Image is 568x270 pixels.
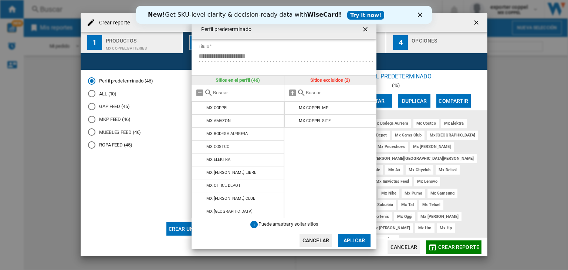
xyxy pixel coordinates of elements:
[197,26,251,33] h4: Perfil predeterminado
[206,144,230,149] div: MX COSTCO
[288,88,297,97] md-icon: Añadir todos
[195,88,204,97] md-icon: Quitar todo
[192,76,284,85] div: Sitios en el perfil (46)
[299,118,331,123] div: MX COPPEL SITE
[362,26,371,34] ng-md-icon: getI18NText('BUTTONS.CLOSE_DIALOG')
[258,222,318,227] span: Puede arrastrar y soltar sitios
[206,196,256,201] div: MX [PERSON_NAME] CLUB
[136,6,432,24] iframe: Intercom live chat banner
[300,234,332,247] button: Cancelar
[299,105,328,110] div: MX COPPEL MP
[206,209,253,214] div: MX [GEOGRAPHIC_DATA]
[206,183,241,188] div: MX OFFICE DEPOT
[284,76,377,85] div: Sitios excluidos (2)
[338,234,371,247] button: Aplicar
[206,157,230,162] div: MX ELEKTRA
[206,105,229,110] div: MX COPPEL
[213,90,280,95] input: Buscar
[282,7,289,11] div: Cerrar
[306,90,373,95] input: Buscar
[206,170,256,175] div: MX [PERSON_NAME] LIBRE
[206,118,231,123] div: MX AMAZON
[206,131,248,136] div: MX BODEGA AURRERA
[359,22,373,37] button: getI18NText('BUTTONS.CLOSE_DIALOG')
